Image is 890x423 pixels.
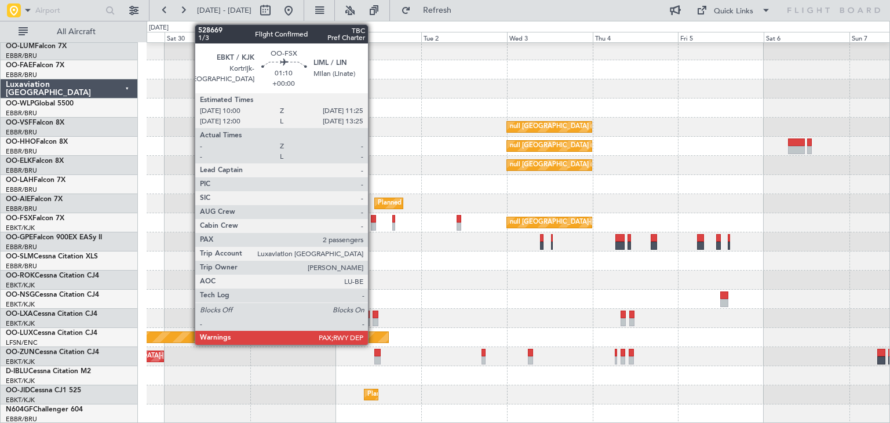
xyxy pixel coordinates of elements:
[6,128,37,137] a: EBBR/BRU
[6,349,99,356] a: OO-ZUNCessna Citation CJ4
[6,311,97,318] a: OO-LXACessna Citation CJ4
[6,100,74,107] a: OO-WLPGlobal 5500
[6,205,37,213] a: EBBR/BRU
[6,166,37,175] a: EBBR/BRU
[82,348,229,365] div: null [GEOGRAPHIC_DATA]-[GEOGRAPHIC_DATA]
[6,234,102,241] a: OO-GPEFalcon 900EX EASy II
[593,32,679,42] div: Thu 4
[6,368,91,375] a: D-IBLUCessna Citation M2
[6,253,34,260] span: OO-SLM
[6,234,33,241] span: OO-GPE
[510,214,657,231] div: null [GEOGRAPHIC_DATA]-[GEOGRAPHIC_DATA]
[764,32,849,42] div: Sat 6
[678,32,764,42] div: Fri 5
[6,224,35,232] a: EBKT/KJK
[6,262,37,271] a: EBBR/BRU
[6,300,35,309] a: EBKT/KJK
[6,62,32,69] span: OO-FAE
[6,358,35,366] a: EBKT/KJK
[6,368,28,375] span: D-IBLU
[421,32,507,42] div: Tue 2
[337,23,357,33] div: [DATE]
[335,32,421,42] div: Mon 1
[6,272,35,279] span: OO-ROK
[6,43,35,50] span: OO-LUM
[6,100,34,107] span: OO-WLP
[510,156,661,174] div: null [GEOGRAPHIC_DATA] ([GEOGRAPHIC_DATA])
[413,6,462,14] span: Refresh
[197,5,251,16] span: [DATE] - [DATE]
[6,406,33,413] span: N604GF
[6,406,83,413] a: N604GFChallenger 604
[6,177,65,184] a: OO-LAHFalcon 7X
[6,291,35,298] span: OO-NSG
[149,23,169,33] div: [DATE]
[6,71,37,79] a: EBBR/BRU
[507,32,593,42] div: Wed 3
[6,253,98,260] a: OO-SLMCessna Citation XLS
[6,330,97,337] a: OO-LUXCessna Citation CJ4
[367,386,502,403] div: Planned Maint Kortrijk-[GEOGRAPHIC_DATA]
[6,396,35,404] a: EBKT/KJK
[510,137,661,155] div: null [GEOGRAPHIC_DATA] ([GEOGRAPHIC_DATA])
[510,118,661,136] div: null [GEOGRAPHIC_DATA] ([GEOGRAPHIC_DATA])
[6,43,67,50] a: OO-LUMFalcon 7X
[6,196,63,203] a: OO-AIEFalcon 7X
[378,195,560,212] div: Planned Maint [GEOGRAPHIC_DATA] ([GEOGRAPHIC_DATA])
[6,311,33,318] span: OO-LXA
[6,281,35,290] a: EBKT/KJK
[396,1,465,20] button: Refresh
[30,28,122,36] span: All Aircraft
[6,138,68,145] a: OO-HHOFalcon 8X
[6,330,33,337] span: OO-LUX
[6,109,37,118] a: EBBR/BRU
[6,177,34,184] span: OO-LAH
[6,272,99,279] a: OO-ROKCessna Citation CJ4
[250,32,336,42] div: Sun 31
[6,185,37,194] a: EBBR/BRU
[6,243,37,251] a: EBBR/BRU
[6,215,32,222] span: OO-FSX
[6,196,31,203] span: OO-AIE
[6,377,35,385] a: EBKT/KJK
[165,32,250,42] div: Sat 30
[6,291,99,298] a: OO-NSGCessna Citation CJ4
[6,387,81,394] a: OO-JIDCessna CJ1 525
[6,158,64,165] a: OO-ELKFalcon 8X
[6,338,38,347] a: LFSN/ENC
[6,387,30,394] span: OO-JID
[6,62,64,69] a: OO-FAEFalcon 7X
[714,6,753,17] div: Quick Links
[6,119,64,126] a: OO-VSFFalcon 8X
[6,119,32,126] span: OO-VSF
[6,215,64,222] a: OO-FSXFalcon 7X
[6,158,32,165] span: OO-ELK
[6,147,37,156] a: EBBR/BRU
[13,23,126,41] button: All Aircraft
[691,1,776,20] button: Quick Links
[6,319,35,328] a: EBKT/KJK
[35,2,100,19] input: Airport
[6,52,37,60] a: EBBR/BRU
[6,138,36,145] span: OO-HHO
[6,349,35,356] span: OO-ZUN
